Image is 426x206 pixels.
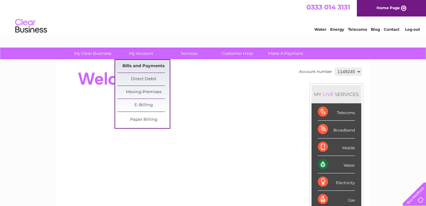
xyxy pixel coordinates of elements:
[117,113,170,126] a: Paper Billing
[371,27,380,32] a: Blog
[67,48,119,59] a: My Clear Business
[318,121,355,138] div: Broadband
[318,156,355,173] div: Water
[117,99,170,112] a: E-Billing
[311,85,361,103] div: MY SERVICES
[322,91,335,97] div: LIVE
[298,66,334,77] td: Account number
[15,16,47,36] img: logo.png
[115,48,167,59] a: My Account
[348,27,367,32] a: Telecoms
[117,73,170,86] a: Direct Debit
[117,86,170,99] a: Moving Premises
[405,27,420,32] a: Log out
[211,48,264,59] a: Customer Help
[163,48,215,59] a: Services
[318,173,355,191] div: Electricity
[306,3,350,11] a: 0333 014 3131
[63,3,363,31] div: Clear Business is a trading name of Verastar Limited (registered in [GEOGRAPHIC_DATA] No. 3667643...
[330,27,344,32] a: Energy
[318,103,355,121] div: Telecoms
[384,27,399,32] a: Contact
[117,60,170,73] a: Bills and Payments
[318,138,355,156] div: Mobile
[259,48,312,59] a: Make A Payment
[314,27,326,32] a: Water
